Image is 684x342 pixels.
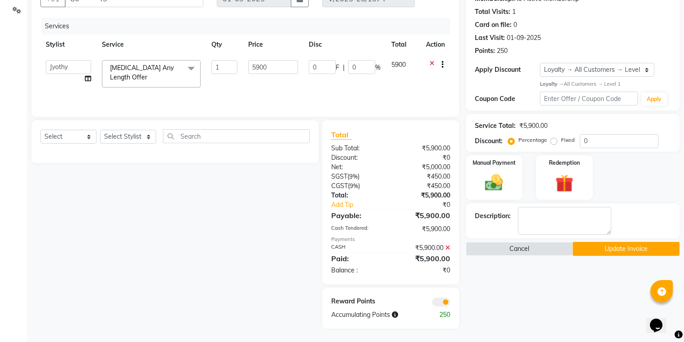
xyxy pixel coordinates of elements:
div: Discount: [475,136,503,146]
div: ₹5,900.00 [390,243,456,253]
div: CASH [324,243,390,253]
iframe: chat widget [646,306,675,333]
button: Apply [641,92,667,106]
div: ₹5,000.00 [390,162,456,172]
button: Cancel [466,242,573,256]
div: Balance : [324,266,390,275]
div: Net: [324,162,390,172]
div: ₹5,900.00 [390,253,456,264]
div: Accumulating Points [324,310,424,320]
div: 250 [424,310,457,320]
span: [MEDICAL_DATA] Any Length Offer [110,64,174,81]
span: 9% [350,182,358,189]
div: 0 [513,20,517,30]
button: Update Invoice [573,242,680,256]
span: Total [331,130,352,140]
div: ₹5,900.00 [390,224,456,234]
div: Reward Points [324,297,390,307]
img: _cash.svg [479,172,509,193]
input: Search [163,129,310,143]
th: Price [243,35,303,55]
input: Enter Offer / Coupon Code [540,92,638,105]
div: Last Visit: [475,33,505,43]
div: ( ) [324,172,390,181]
div: ₹0 [390,266,456,275]
div: ₹5,900.00 [390,210,456,221]
label: Manual Payment [473,159,516,167]
div: ₹450.00 [390,172,456,181]
div: Services [41,18,457,35]
div: Payments [331,236,450,243]
th: Qty [206,35,243,55]
div: All Customers → Level 1 [540,80,671,88]
label: Fixed [561,136,574,144]
div: ₹5,900.00 [390,191,456,200]
div: Discount: [324,153,390,162]
div: Total: [324,191,390,200]
div: ₹5,900.00 [519,121,548,131]
span: 9% [349,173,358,180]
div: 1 [512,7,516,17]
div: ₹450.00 [390,181,456,191]
div: Cash Tendered: [324,224,390,234]
th: Stylist [40,35,96,55]
div: Points: [475,46,495,56]
label: Redemption [549,159,580,167]
a: x [147,73,151,81]
img: _gift.svg [550,172,579,195]
div: Paid: [324,253,390,264]
span: | [343,63,345,72]
div: Sub Total: [324,144,390,153]
div: Card on file: [475,20,512,30]
div: 250 [497,46,508,56]
div: Apply Discount [475,65,540,75]
label: Percentage [518,136,547,144]
span: 5900 [391,61,406,69]
div: 01-09-2025 [507,33,541,43]
span: SGST [331,172,347,180]
span: % [375,63,381,72]
div: Description: [475,211,511,221]
strong: Loyalty → [540,81,564,87]
div: Total Visits: [475,7,510,17]
a: Add Tip [324,200,402,210]
th: Total [386,35,420,55]
span: F [336,63,339,72]
div: ₹0 [402,200,457,210]
th: Action [421,35,450,55]
div: Payable: [324,210,390,221]
th: Disc [303,35,386,55]
div: ₹5,900.00 [390,144,456,153]
div: Service Total: [475,121,516,131]
div: ₹0 [390,153,456,162]
div: ( ) [324,181,390,191]
span: CGST [331,182,348,190]
th: Service [96,35,206,55]
div: Coupon Code [475,94,540,104]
